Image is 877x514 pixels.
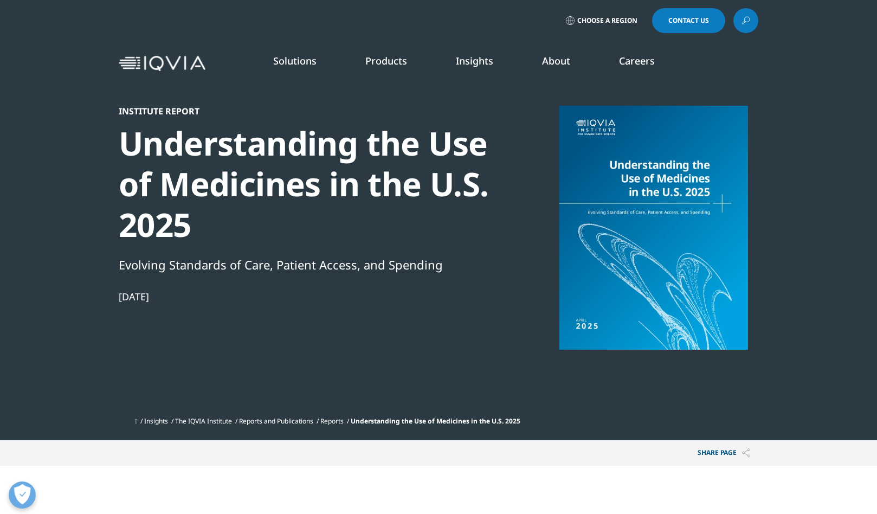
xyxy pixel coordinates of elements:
[668,17,709,24] span: Contact Us
[542,54,570,67] a: About
[365,54,407,67] a: Products
[175,416,232,426] a: The IQVIA Institute
[210,38,758,89] nav: Primary
[619,54,655,67] a: Careers
[144,416,168,426] a: Insights
[119,290,491,303] div: [DATE]
[119,106,491,117] div: Institute Report
[351,416,520,426] span: Understanding the Use of Medicines in the U.S. 2025
[119,255,491,274] div: Evolving Standards of Care, Patient Access, and Spending
[119,123,491,245] div: Understanding the Use of Medicines in the U.S. 2025
[9,481,36,509] button: Open Preferences
[320,416,344,426] a: Reports
[577,16,637,25] span: Choose a Region
[742,448,750,458] img: Share PAGE
[456,54,493,67] a: Insights
[239,416,313,426] a: Reports and Publications
[652,8,725,33] a: Contact Us
[273,54,317,67] a: Solutions
[689,440,758,466] p: Share PAGE
[689,440,758,466] button: Share PAGEShare PAGE
[119,56,205,72] img: IQVIA Healthcare Information Technology and Pharma Clinical Research Company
